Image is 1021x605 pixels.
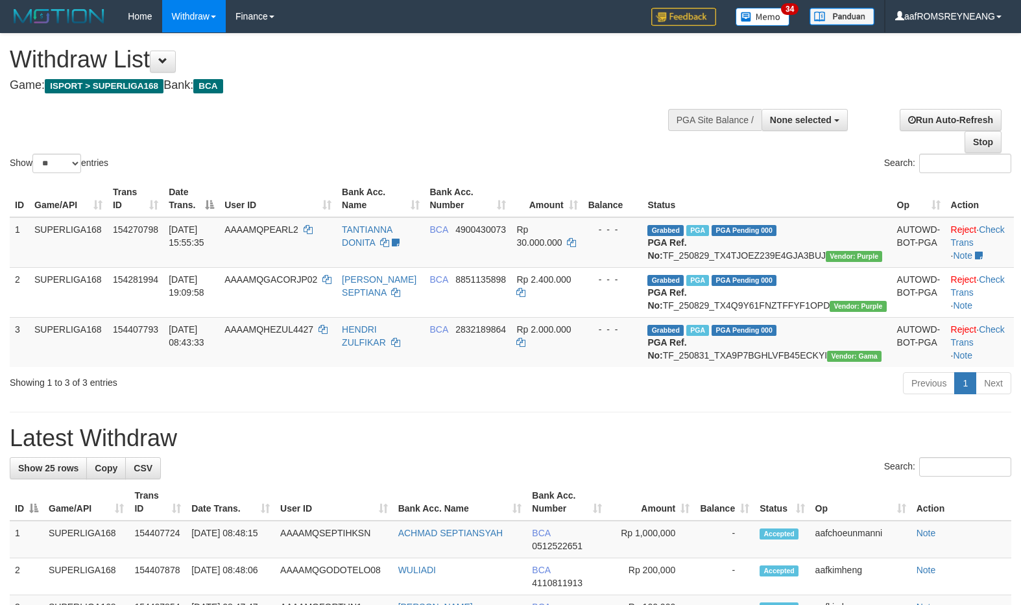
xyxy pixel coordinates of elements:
[583,180,643,217] th: Balance
[193,79,222,93] span: BCA
[455,224,506,235] span: Copy 4900430073 to clipboard
[430,224,448,235] span: BCA
[642,267,891,317] td: TF_250829_TX4Q9Y61FNZTFFYF1OPD
[95,463,117,473] span: Copy
[129,484,186,521] th: Trans ID: activate to sort column ascending
[642,180,891,217] th: Status
[532,541,583,551] span: Copy 0512522651 to clipboard
[430,274,448,285] span: BCA
[342,324,386,348] a: HENDRI ZULFIKAR
[275,521,393,558] td: AAAAMQSEPTIHKSN
[954,372,976,394] a: 1
[770,115,832,125] span: None selected
[810,8,874,25] img: panduan.png
[647,337,686,361] b: PGA Ref. No:
[169,324,204,348] span: [DATE] 08:43:33
[642,217,891,268] td: TF_250829_TX4TJOEZ239E4GJA3BUJ
[760,565,799,576] span: Accepted
[736,8,790,26] img: Button%20Memo.svg
[951,324,1005,348] a: Check Trans
[393,484,527,521] th: Bank Acc. Name: activate to sort column ascending
[781,3,799,15] span: 34
[976,372,1011,394] a: Next
[516,224,562,248] span: Rp 30.000.000
[337,180,424,217] th: Bank Acc. Name: activate to sort column ascending
[129,521,186,558] td: 154407724
[695,521,754,558] td: -
[10,217,29,268] td: 1
[516,324,571,335] span: Rp 2.000.000
[884,154,1011,173] label: Search:
[953,300,972,311] a: Note
[946,317,1014,367] td: · ·
[113,224,158,235] span: 154270798
[900,109,1002,131] a: Run Auto-Refresh
[884,457,1011,477] label: Search:
[10,154,108,173] label: Show entries
[686,325,709,336] span: Marked by aafchoeunmanni
[919,154,1011,173] input: Search:
[10,457,87,479] a: Show 25 rows
[113,274,158,285] span: 154281994
[762,109,848,131] button: None selected
[651,8,716,26] img: Feedback.jpg
[342,274,416,298] a: [PERSON_NAME] SEPTIANA
[275,558,393,595] td: AAAAMQGODOTELO08
[10,317,29,367] td: 3
[430,324,448,335] span: BCA
[224,224,298,235] span: AAAAMQPEARL2
[532,578,583,588] span: Copy 4110811913 to clipboard
[43,484,129,521] th: Game/API: activate to sort column ascending
[588,223,638,236] div: - - -
[607,521,695,558] td: Rp 1,000,000
[827,351,882,362] span: Vendor URL: https://trx31.1velocity.biz
[455,324,506,335] span: Copy 2832189864 to clipboard
[29,267,108,317] td: SUPERLIGA168
[125,457,161,479] a: CSV
[10,6,108,26] img: MOTION_logo.png
[946,267,1014,317] td: · ·
[951,324,977,335] a: Reject
[134,463,152,473] span: CSV
[455,274,506,285] span: Copy 8851135898 to clipboard
[511,180,583,217] th: Amount: activate to sort column ascending
[29,317,108,367] td: SUPERLIGA168
[810,521,911,558] td: aafchoeunmanni
[588,323,638,336] div: - - -
[810,558,911,595] td: aafkimheng
[826,251,882,262] span: Vendor URL: https://trx4.1velocity.biz
[29,217,108,268] td: SUPERLIGA168
[712,225,776,236] span: PGA Pending
[10,79,667,92] h4: Game: Bank:
[607,484,695,521] th: Amount: activate to sort column ascending
[903,372,955,394] a: Previous
[647,237,686,261] b: PGA Ref. No:
[588,273,638,286] div: - - -
[953,250,972,261] a: Note
[647,225,684,236] span: Grabbed
[86,457,126,479] a: Copy
[647,325,684,336] span: Grabbed
[686,275,709,286] span: Marked by aafnonsreyleab
[686,225,709,236] span: Marked by aafmaleo
[953,350,972,361] a: Note
[892,317,946,367] td: AUTOWD-BOT-PGA
[607,558,695,595] td: Rp 200,000
[892,180,946,217] th: Op: activate to sort column ascending
[754,484,810,521] th: Status: activate to sort column ascending
[169,224,204,248] span: [DATE] 15:55:35
[186,558,275,595] td: [DATE] 08:48:06
[113,324,158,335] span: 154407793
[342,224,392,248] a: TANTIANNA DONITA
[425,180,512,217] th: Bank Acc. Number: activate to sort column ascending
[10,180,29,217] th: ID
[917,528,936,538] a: Note
[532,528,550,538] span: BCA
[10,267,29,317] td: 2
[810,484,911,521] th: Op: activate to sort column ascending
[946,180,1014,217] th: Action
[642,317,891,367] td: TF_250831_TXA9P7BGHLVFB45ECKYI
[647,275,684,286] span: Grabbed
[169,274,204,298] span: [DATE] 19:09:58
[965,131,1002,153] a: Stop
